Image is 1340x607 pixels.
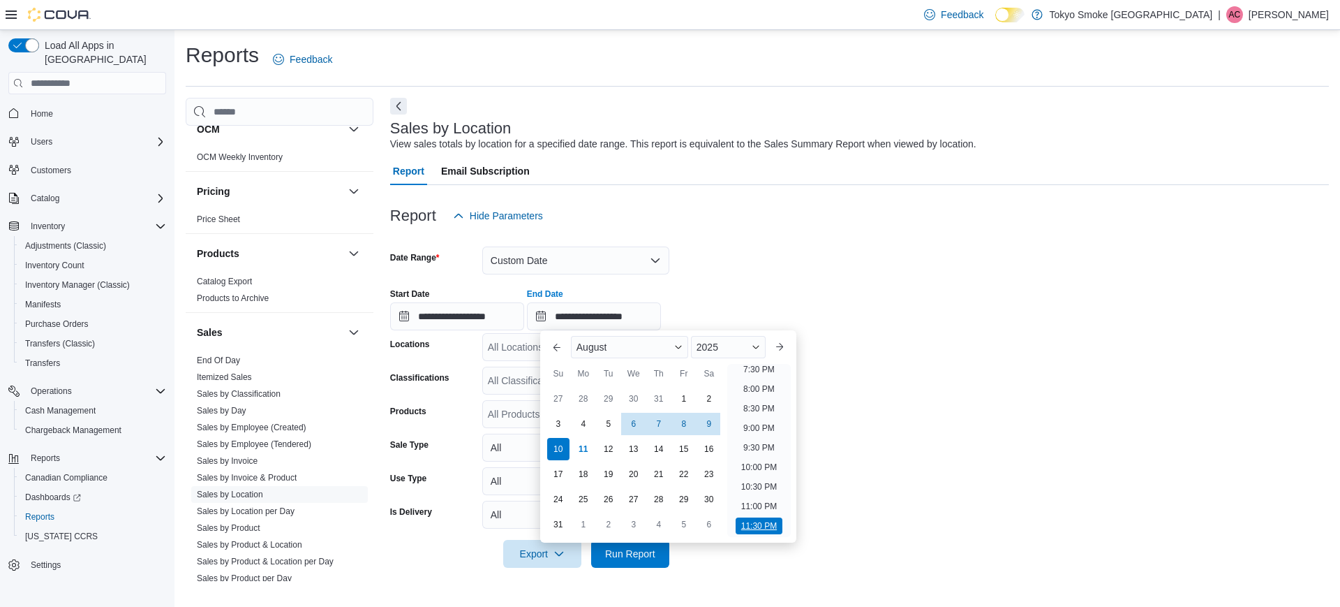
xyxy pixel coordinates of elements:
[197,326,343,339] button: Sales
[571,336,688,358] div: Button. Open the month selector. August is currently selected.
[20,355,166,372] span: Transfers
[738,361,780,378] li: 7:30 PM
[576,342,607,353] span: August
[597,363,620,385] div: Tu
[14,353,172,373] button: Transfers
[727,364,791,537] ul: Time
[390,473,426,484] label: Use Type
[20,277,166,293] span: Inventory Manager (Classic)
[25,383,166,400] span: Operations
[605,547,655,561] span: Run Report
[673,488,695,511] div: day-29
[25,190,65,207] button: Catalog
[623,363,645,385] div: We
[14,275,172,295] button: Inventory Manager (Classic)
[25,260,84,271] span: Inventory Count
[20,469,166,486] span: Canadian Compliance
[20,469,113,486] a: Canadian Compliance
[623,513,645,536] div: day-3
[20,402,166,419] span: Cash Management
[390,120,512,137] h3: Sales by Location
[673,363,695,385] div: Fr
[597,413,620,435] div: day-5
[290,52,332,66] span: Feedback
[393,157,424,185] span: Report
[572,513,595,536] div: day-1
[197,389,281,399] a: Sales by Classification
[197,422,306,433] span: Sales by Employee (Created)
[698,488,720,511] div: day-30
[197,405,246,416] span: Sales by Day
[20,355,66,372] a: Transfers
[25,190,166,207] span: Catalog
[738,439,780,456] li: 9:30 PM
[14,295,172,314] button: Manifests
[390,406,426,417] label: Products
[25,218,166,235] span: Inventory
[673,438,695,460] div: day-15
[698,388,720,410] div: day-2
[736,478,782,495] li: 10:30 PM
[197,506,295,517] span: Sales by Location per Day
[390,98,407,115] button: Next
[20,316,166,332] span: Purchase Orders
[25,299,61,310] span: Manifests
[768,336,791,358] button: Next month
[648,363,670,385] div: Th
[1249,6,1329,23] p: [PERSON_NAME]
[470,209,543,223] span: Hide Parameters
[623,438,645,460] div: day-13
[482,501,669,529] button: All
[197,356,240,365] a: End Of Day
[482,434,669,462] button: All
[197,455,258,467] span: Sales by Invoice
[673,388,695,410] div: day-1
[197,152,283,162] a: OCM Weekly Inventory
[197,506,295,516] a: Sales by Location per Day
[546,336,568,358] button: Previous Month
[186,149,373,171] div: OCM
[14,507,172,527] button: Reports
[623,388,645,410] div: day-30
[995,8,1025,22] input: Dark Mode
[197,388,281,400] span: Sales by Classification
[1050,6,1213,23] p: Tokyo Smoke [GEOGRAPHIC_DATA]
[25,492,81,503] span: Dashboards
[20,335,166,352] span: Transfers (Classic)
[736,498,782,515] li: 11:00 PM
[25,319,89,330] span: Purchase Orders
[698,363,720,385] div: Sa
[572,413,595,435] div: day-4
[20,489,87,506] a: Dashboards
[25,556,166,573] span: Settings
[20,528,166,545] span: Washington CCRS
[14,527,172,546] button: [US_STATE] CCRS
[31,386,72,397] span: Operations
[197,372,252,382] a: Itemized Sales
[197,293,269,304] span: Products to Archive
[648,438,670,460] div: day-14
[186,211,373,233] div: Pricing
[31,560,61,571] span: Settings
[20,277,135,293] a: Inventory Manager (Classic)
[345,121,362,138] button: OCM
[25,425,121,436] span: Chargeback Management
[482,467,669,495] button: All
[572,463,595,485] div: day-18
[14,468,172,488] button: Canadian Compliance
[20,237,112,254] a: Adjustments (Classic)
[197,247,239,261] h3: Products
[1229,6,1241,23] span: AC
[648,463,670,485] div: day-21
[623,463,645,485] div: day-20
[25,218,70,235] button: Inventory
[527,302,661,330] input: Press the down key to enter a popover containing a calendar. Press the escape key to close the po...
[197,277,252,286] a: Catalog Export
[197,184,343,198] button: Pricing
[20,422,127,439] a: Chargeback Management
[14,420,172,440] button: Chargeback Management
[547,488,569,511] div: day-24
[25,472,107,483] span: Canadian Compliance
[31,165,71,176] span: Customers
[736,459,782,476] li: 10:00 PM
